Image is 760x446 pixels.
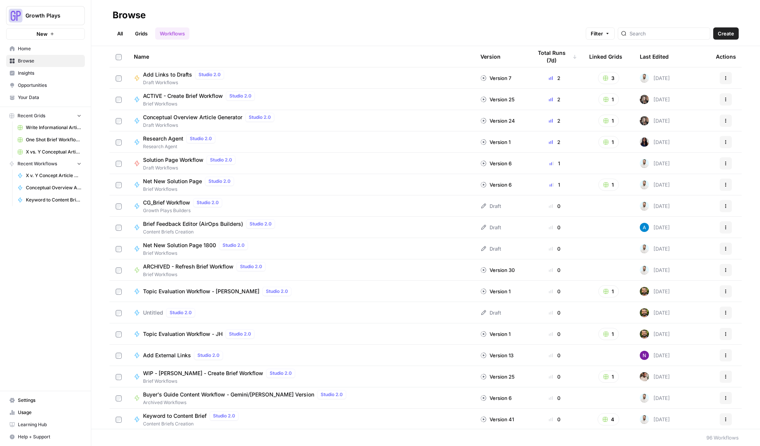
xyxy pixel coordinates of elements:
[640,46,669,67] div: Last Edited
[640,95,670,104] div: [DATE]
[598,179,619,191] button: 1
[480,416,514,423] div: Version 41
[640,287,649,296] img: 7n9g0vcyosf9m799tx179q68c4d8
[480,96,515,103] div: Version 25
[134,177,468,193] a: Net New Solution PageStudio 2.0Brief Workflows
[26,136,81,143] span: One Shot Brief Workflow Grid
[640,95,649,104] img: hdvq4edqhod41033j3abmrftx7xs
[532,117,577,125] div: 2
[223,242,245,249] span: Studio 2.0
[532,224,577,231] div: 0
[18,58,81,64] span: Browse
[480,288,510,295] div: Version 1
[640,159,649,168] img: odyn83o5p1wan4k8cy2vh2ud1j9q
[640,372,670,381] div: [DATE]
[640,351,649,360] img: kedmmdess6i2jj5txyq6cw0yj4oc
[480,181,512,189] div: Version 6
[532,394,577,402] div: 0
[18,70,81,77] span: Insights
[210,157,232,163] span: Studio 2.0
[532,416,577,423] div: 0
[266,288,288,295] span: Studio 2.0
[6,91,85,104] a: Your Data
[480,74,511,82] div: Version 7
[26,197,81,203] span: Keyword to Content Brief [v2]
[480,266,515,274] div: Version 30
[143,220,243,228] span: Brief Feedback Editor (AirOps Builders)
[532,96,577,103] div: 2
[6,406,85,419] a: Usage
[6,431,85,443] button: Help + Support
[134,155,468,171] a: Solution Page WorkflowStudio 2.0Draft Workflows
[143,271,269,278] span: Brief Workflows
[208,178,231,185] span: Studio 2.0
[598,328,619,340] button: 1
[143,263,234,270] span: ARCHIVED - Refresh Brief Workflow
[532,160,577,167] div: 1
[598,72,619,84] button: 3
[143,369,263,377] span: WIP - [PERSON_NAME] - Create Brief Workflow
[14,146,85,158] a: X vs. Y Conceptual Articles
[640,393,649,403] img: odyn83o5p1wan4k8cy2vh2ud1j9q
[240,263,262,270] span: Studio 2.0
[213,412,235,419] span: Studio 2.0
[6,55,85,67] a: Browse
[143,399,349,406] span: Archived Workflows
[640,201,670,211] div: [DATE]
[143,420,242,427] span: Content Briefs Creation
[134,351,468,360] a: Add External LinksStudio 2.0
[134,198,468,214] a: CG_Brief WorkflowStudio 2.0Growth Plays Builders
[17,160,57,167] span: Recent Workflows
[630,30,707,37] input: Search
[143,143,218,150] span: Research Agent
[190,135,212,142] span: Studio 2.0
[143,199,190,206] span: CG_Brief Workflow
[598,371,619,383] button: 1
[640,244,649,253] img: odyn83o5p1wan4k8cy2vh2ud1j9q
[640,201,649,211] img: odyn83o5p1wan4k8cy2vh2ud1j9q
[143,207,225,214] span: Growth Plays Builders
[134,369,468,385] a: WIP - [PERSON_NAME] - Create Brief WorkflowStudio 2.0Brief Workflows
[143,412,207,420] span: Keyword to Content Brief
[480,117,515,125] div: Version 24
[143,229,278,235] span: Content Briefs Creation
[480,160,512,167] div: Version 6
[18,409,81,416] span: Usage
[197,199,219,206] span: Studio 2.0
[143,250,251,257] span: Brief Workflows
[249,114,271,121] span: Studio 2.0
[37,30,48,38] span: New
[640,180,649,189] img: odyn83o5p1wan4k8cy2vh2ud1j9q
[229,331,251,337] span: Studio 2.0
[713,27,739,40] button: Create
[18,82,81,89] span: Opportunities
[143,241,216,249] span: Net New Solution Page 1800
[143,330,223,338] span: Topic Evaluation Workflow - JH
[480,245,501,253] div: Draft
[532,266,577,274] div: 0
[640,74,670,83] div: [DATE]
[640,265,649,275] img: odyn83o5p1wan4k8cy2vh2ud1j9q
[640,372,649,381] img: 09vqwntjgx3gjwz4ea1r9l7sj8gc
[480,373,515,380] div: Version 25
[598,93,619,106] button: 1
[143,92,223,100] span: ACTIVE - Create Brief Workflow
[143,113,242,121] span: Conceptual Overview Article Generator
[130,27,152,40] a: Grids
[143,352,191,359] span: Add External Links
[199,71,221,78] span: Studio 2.0
[640,329,670,339] div: [DATE]
[480,138,510,146] div: Version 1
[143,186,237,193] span: Brief Workflows
[640,116,670,125] div: [DATE]
[113,9,146,21] div: Browse
[640,351,670,360] div: [DATE]
[229,93,251,99] span: Studio 2.0
[18,94,81,101] span: Your Data
[532,138,577,146] div: 2
[532,352,577,359] div: 0
[716,46,736,67] div: Actions
[18,397,81,404] span: Settings
[134,46,468,67] div: Name
[321,391,343,398] span: Studio 2.0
